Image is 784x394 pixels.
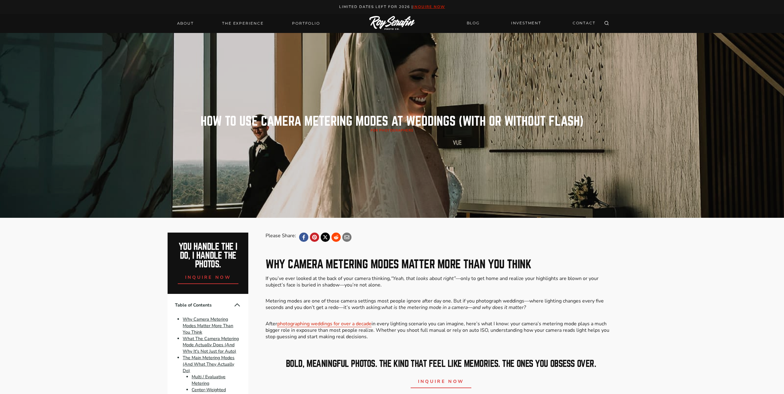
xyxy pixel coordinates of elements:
[234,301,241,309] button: Collapse Table of Contents
[569,18,599,29] a: CONTACT
[277,320,372,327] a: photographing weddings for over a decade
[266,298,616,311] p: Metering modes are one of those camera settings most people ignore after day one. But if you phot...
[201,115,583,128] h1: How to Use Camera Metering Modes at Weddings (With or without flash)
[369,16,415,30] img: Logo of Roy Serafin Photo Co., featuring stylized text in white on a light background, representi...
[418,378,464,384] span: inquire now
[173,19,197,28] a: About
[266,259,616,270] h2: Why Camera Metering Modes Matter More Than You Think
[310,233,319,242] a: Pinterest
[7,4,778,10] p: Limited Dates LEft for 2026 |
[175,302,234,308] span: Table of Contents
[173,19,324,28] nav: Primary Navigation
[342,233,351,242] a: Email
[331,233,341,242] a: Reddit
[288,19,323,28] a: Portfolio
[321,233,330,242] a: X
[299,233,308,242] a: Facebook
[266,233,296,242] div: Please Share:
[602,19,611,28] button: View Search Form
[185,274,231,280] span: inquire now
[371,128,413,133] a: For Photographers
[391,275,456,282] em: “Yeah, that looks about right”
[178,269,239,284] a: inquire now
[218,19,267,28] a: THE EXPERIENCE
[463,18,483,29] a: BLOG
[381,304,526,311] em: what is the metering mode in a camera—and why does it matter?
[183,335,239,355] a: What The Camera Metering Mode Actually Does (And Why It's Not Just for Auto)
[183,316,233,335] a: Why Camera Metering Modes Matter More Than You Think
[174,242,242,269] h2: You handle the i do, I handle the photos.
[266,359,616,368] h2: bold, meaningful photos. The kind that feel like memories. The ones you obsess over.
[463,18,599,29] nav: Secondary Navigation
[183,355,234,374] a: The Main Metering Modes (And What They Actually Do)
[411,373,472,388] a: inquire now
[266,321,616,340] p: After in every lighting scenario you can imagine, here’s what I know: your camera’s metering mode...
[266,275,616,288] p: If you’ve ever looked at the back of your camera thinking, —only to get home and realize your hig...
[413,4,445,9] a: inquire now
[507,18,545,29] a: INVESTMENT
[192,374,225,386] a: Multi / Evaluative Metering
